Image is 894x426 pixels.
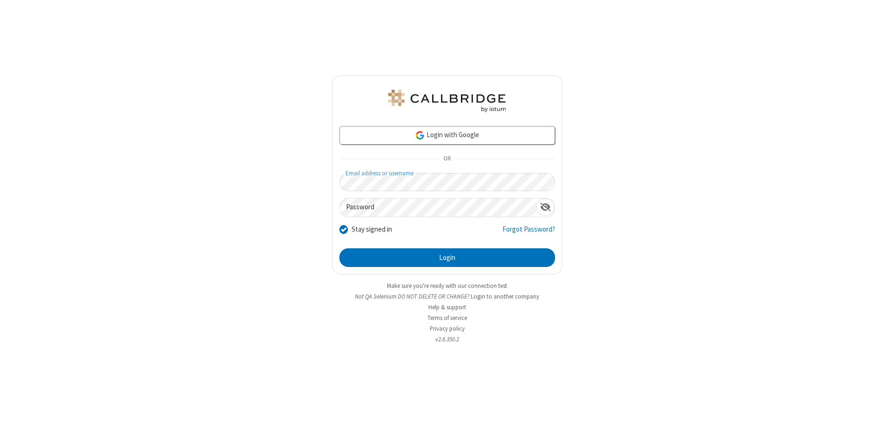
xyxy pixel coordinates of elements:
div: Show password [536,199,555,216]
a: Forgot Password? [502,224,555,242]
label: Stay signed in [352,224,392,235]
img: google-icon.png [415,130,425,140]
input: Password [340,199,536,217]
button: Login [339,248,555,267]
a: Login with Google [339,126,555,145]
a: Privacy policy [430,325,465,333]
button: Login to another company [471,292,539,301]
img: QA Selenium DO NOT DELETE OR CHANGE [386,90,508,112]
input: Email address or username [339,173,555,191]
li: Not QA Selenium DO NOT DELETE OR CHANGE? [332,292,562,301]
li: v2.6.350.2 [332,335,562,344]
a: Help & support [428,303,466,311]
a: Terms of service [427,314,467,322]
span: OR [440,153,454,166]
a: Make sure you're ready with our connection test [387,282,507,290]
